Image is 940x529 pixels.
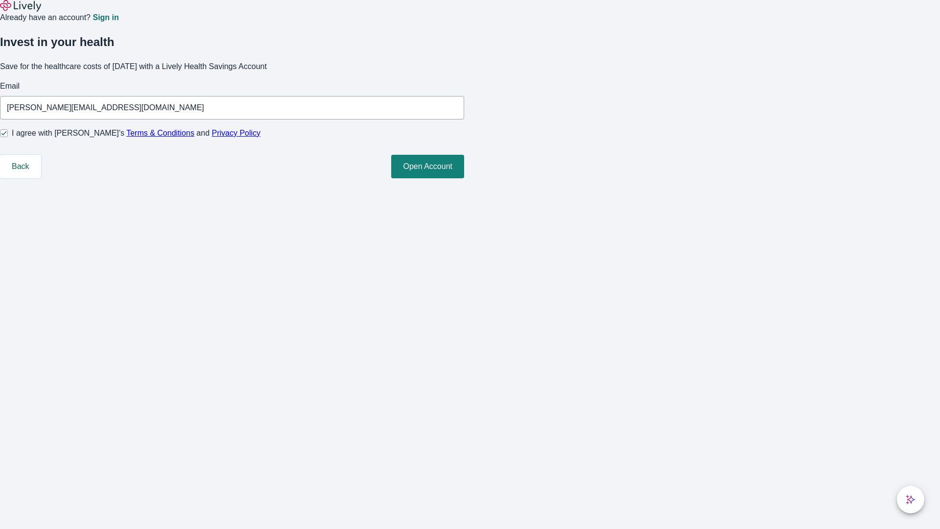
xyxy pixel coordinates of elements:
a: Sign in [93,14,118,22]
svg: Lively AI Assistant [906,495,916,505]
a: Privacy Policy [212,129,261,137]
button: Open Account [391,155,464,178]
a: Terms & Conditions [126,129,194,137]
span: I agree with [PERSON_NAME]’s and [12,127,260,139]
button: chat [897,486,924,513]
